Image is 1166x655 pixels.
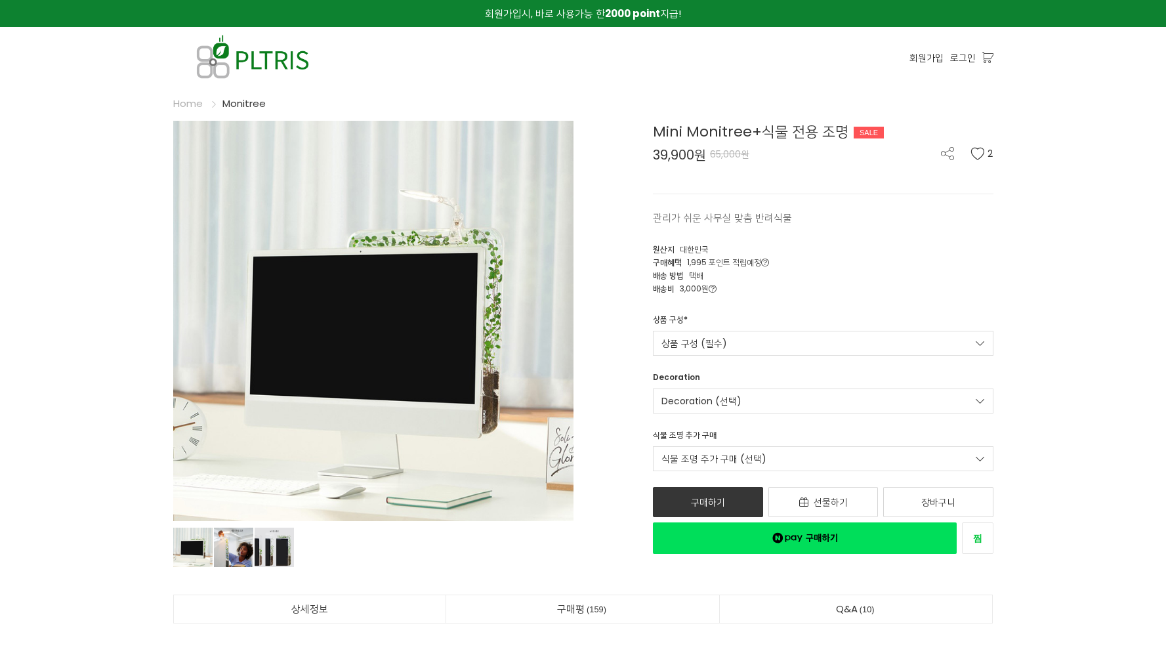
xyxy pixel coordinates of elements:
[909,51,944,65] a: 회원가입
[653,371,700,389] div: Decoration
[883,487,993,517] a: 장바구니
[653,429,717,446] div: 식물 조명 추가 구매
[653,121,993,142] div: Mini Monitree+식물 전용 조명
[653,389,993,413] a: Decoration (선택)
[446,595,719,623] a: 구매평159
[174,595,446,623] a: 상세정보
[680,283,717,294] span: 3,000원
[653,487,763,517] a: 구매하기
[858,602,877,616] span: 10
[585,602,608,616] span: 159
[689,270,703,281] span: 택배
[222,96,266,110] a: Monitree
[710,148,749,161] span: 65,000원
[814,496,848,509] span: 선물하기
[970,147,993,160] button: 2
[653,446,993,471] a: 식물 조명 추가 구매 (선택)
[854,127,884,138] div: SALE
[173,96,203,110] a: Home
[653,270,684,281] span: 배송 방법
[653,283,675,294] span: 배송비
[962,522,993,554] a: 새창
[653,148,706,161] span: 39,900원
[485,7,681,20] span: 회원가입시, 바로 사용가능 한 지급!
[653,210,993,226] p: 관리가 쉬운 사무실 맞춤 반려식물
[653,522,957,554] a: 새창
[653,243,675,255] span: 원산지
[687,257,769,268] span: 1,995 포인트 적립예정
[768,487,879,517] a: 선물하기
[653,331,993,356] a: 상품 구성 (필수)
[680,243,709,255] span: 대한민국
[605,7,660,20] strong: 2000 point
[653,314,688,331] div: 상품 구성
[950,51,976,65] a: 로그인
[653,257,682,268] span: 구매혜택
[720,595,993,623] a: Q&A10
[988,147,993,160] span: 2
